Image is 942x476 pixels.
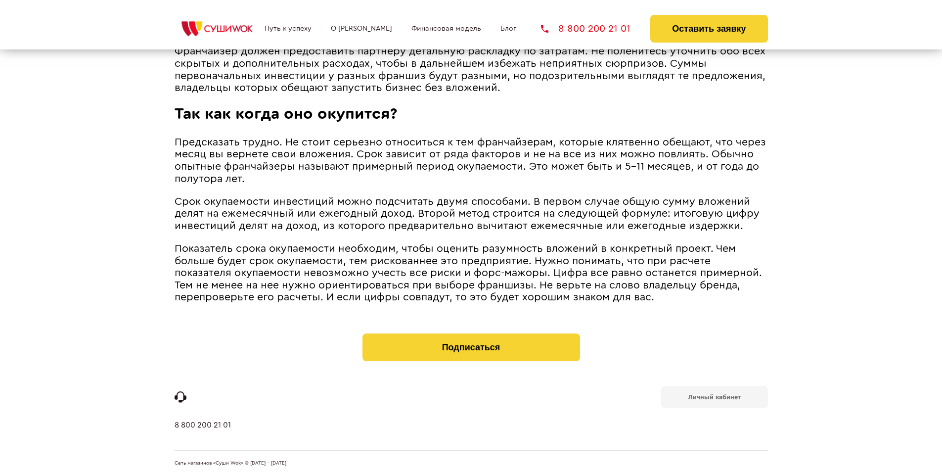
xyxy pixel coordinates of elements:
[175,196,760,231] span: Срок окупаемости инвестиций можно подсчитать двумя способами. В первом случае общую сумму вложени...
[331,25,392,33] a: О [PERSON_NAME]
[650,15,767,43] button: Оставить заявку
[500,25,516,33] a: Блог
[558,24,630,34] span: 8 800 200 21 01
[175,106,398,122] span: Так как когда оно окупится?
[175,137,766,184] span: Предсказать трудно. Не стоит серьезно относиться к тем франчайзерам, которые клятвенно обещают, ч...
[175,243,762,302] span: Показатель срока окупаемости необходим, чтобы оценить разумность вложений в конкретный проект. Че...
[661,386,768,408] a: Личный кабинет
[411,25,481,33] a: Финансовая модель
[175,421,231,450] a: 8 800 200 21 01
[362,333,580,361] button: Подписаться
[265,25,312,33] a: Путь к успеху
[688,394,741,400] b: Личный кабинет
[541,24,630,34] a: 8 800 200 21 01
[175,461,286,467] span: Сеть магазинов «Суши Wok» © [DATE] - [DATE]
